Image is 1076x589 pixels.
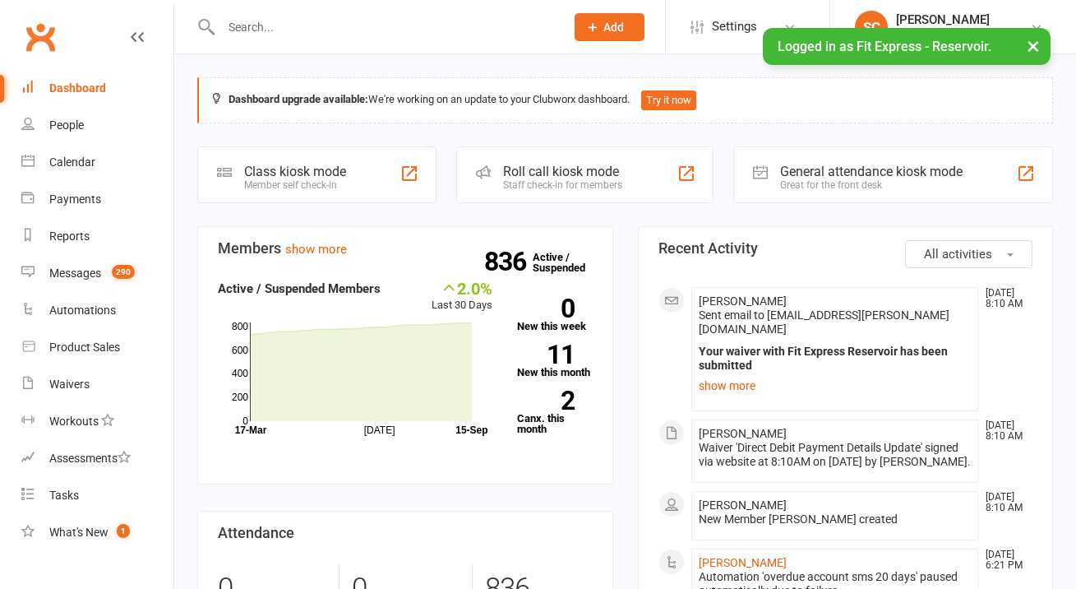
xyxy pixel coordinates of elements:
strong: Dashboard upgrade available: [229,93,368,105]
div: Member self check-in [244,179,346,191]
a: What's New1 [21,514,173,551]
a: Workouts [21,403,173,440]
button: × [1018,28,1048,63]
time: [DATE] 8:10 AM [977,492,1032,513]
a: Automations [21,292,173,329]
a: People [21,107,173,144]
a: Clubworx [20,16,61,58]
div: Reports [49,230,90,243]
a: 836Active / Suspended [533,239,605,285]
strong: 2 [517,388,575,413]
a: show more [285,242,347,257]
strong: 0 [517,296,575,321]
a: Reports [21,218,173,255]
strong: Active / Suspended Members [218,281,381,296]
strong: 836 [484,249,533,274]
span: Logged in as Fit Express - Reservoir. [778,39,991,54]
strong: 11 [517,342,575,367]
a: Calendar [21,144,173,181]
div: Dashboard [49,81,106,95]
button: All activities [905,240,1032,268]
div: Messages [49,267,101,280]
span: Settings [712,8,757,45]
div: Roll call kiosk mode [503,164,622,179]
time: [DATE] 6:21 PM [977,550,1032,571]
a: show more [699,374,972,397]
div: Last 30 Days [432,279,492,314]
time: [DATE] 8:10 AM [977,288,1032,309]
div: Payments [49,192,101,206]
button: Try it now [641,90,696,110]
span: [PERSON_NAME] [699,294,787,308]
div: Workouts [49,415,99,428]
a: Messages 290 [21,255,173,292]
h3: Recent Activity [658,240,1033,257]
h3: Members [218,240,593,257]
div: Automations [49,304,116,317]
div: New Member [PERSON_NAME] created [699,512,972,526]
a: Tasks [21,477,173,514]
div: What's New [49,526,109,539]
span: 1 [117,524,130,538]
div: Product Sales [49,341,120,354]
div: [PERSON_NAME] [896,12,1008,27]
span: All activities [924,247,992,262]
div: Waiver 'Direct Debit Payment Details Update' signed via website at 8:10AM on [DATE] by [PERSON_NA... [699,441,972,469]
div: Tasks [49,489,79,502]
a: Dashboard [21,70,173,107]
div: Waivers [49,378,90,391]
a: Product Sales [21,329,173,366]
h3: Attendance [218,525,593,541]
div: Calendar [49,155,95,169]
div: SC [855,11,888,44]
div: Your waiver with Fit Express Reservoir has been submitted [699,345,972,373]
time: [DATE] 8:10 AM [977,420,1032,442]
div: 2.0% [432,279,492,297]
span: Sent email to [EMAIL_ADDRESS][PERSON_NAME][DOMAIN_NAME] [699,308,949,336]
a: 2Canx. this month [517,391,592,434]
a: Assessments [21,440,173,477]
a: 0New this week [517,299,592,332]
span: 290 [112,265,135,279]
div: We're working on an update to your Clubworx dashboard. [197,77,1053,123]
a: Payments [21,181,173,218]
span: [PERSON_NAME] [699,499,787,512]
div: People [49,118,84,132]
span: [PERSON_NAME] [699,427,787,440]
div: Class kiosk mode [244,164,346,179]
a: [PERSON_NAME] [699,556,787,569]
span: Add [603,21,624,34]
div: Fit Express - Reservoir [896,27,1008,42]
div: General attendance kiosk mode [780,164,963,179]
input: Search... [216,16,553,39]
a: Waivers [21,366,173,403]
a: 11New this month [517,345,592,378]
button: Add [575,13,644,41]
div: Staff check-in for members [503,179,622,191]
div: Assessments [49,452,131,465]
div: Great for the front desk [780,179,963,191]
